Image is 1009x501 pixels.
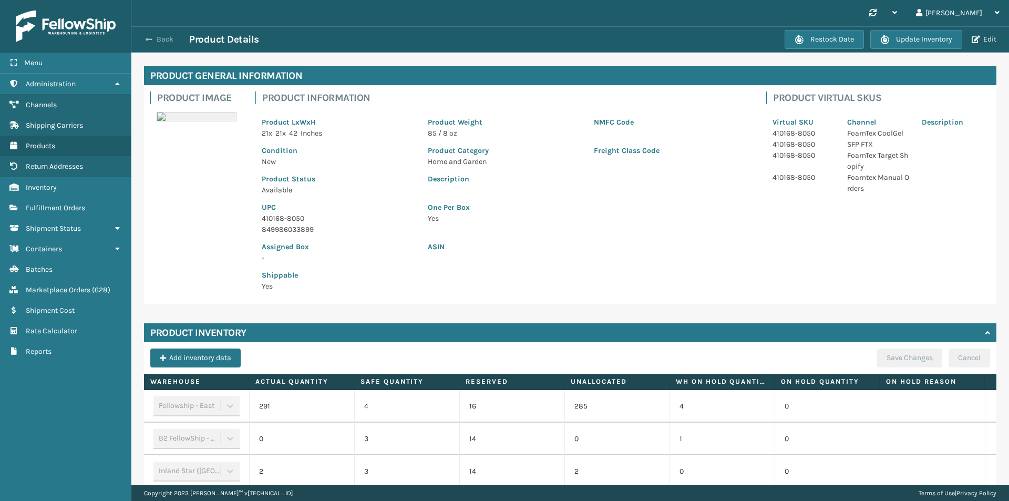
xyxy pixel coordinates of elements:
p: Product Category [428,145,581,156]
p: 410168-8050 [773,139,835,150]
button: Save Changes [877,349,942,367]
td: 0 [775,455,880,488]
span: Products [26,141,55,150]
span: Channels [26,100,57,109]
h4: Product Image [157,91,243,104]
p: 14 [469,434,555,444]
button: Back [141,35,189,44]
td: 2 [564,455,670,488]
span: Shipment Status [26,224,81,233]
span: Administration [26,79,76,88]
p: One Per Box [428,202,747,213]
p: NMFC Code [594,117,747,128]
td: 0 [775,423,880,455]
span: Fulfillment Orders [26,203,85,212]
td: 4 [670,390,775,423]
p: Shippable [262,270,415,281]
p: Yes [428,213,747,224]
span: ( 628 ) [92,285,110,294]
span: Inventory [26,183,57,192]
label: On Hold Quantity [781,377,873,386]
td: 0 [670,455,775,488]
p: FoamTex Target Shopify [847,150,909,172]
td: 0 [249,423,354,455]
span: 21 x [262,129,272,138]
button: Restock Date [785,30,864,49]
p: Available [262,185,415,196]
p: ASIN [428,241,747,252]
td: 0 [775,390,880,423]
p: Copyright 2023 [PERSON_NAME]™ v [TECHNICAL_ID] [144,485,293,501]
p: New [262,156,415,167]
p: 14 [469,466,555,477]
td: 3 [354,455,459,488]
label: Warehouse [150,377,242,386]
label: Unallocated [571,377,663,386]
label: Reserved [466,377,558,386]
img: logo [16,11,116,42]
span: Shipping Carriers [26,121,83,130]
img: 51104088640_40f294f443_o-scaled-700x700.jpg [157,112,236,121]
h4: Product Information [262,91,754,104]
span: Containers [26,244,62,253]
span: Shipment Cost [26,306,75,315]
p: Yes [262,281,415,292]
p: UPC [262,202,415,213]
p: FoamTex CoolGel [847,128,909,139]
button: Update Inventory [870,30,962,49]
label: Safe Quantity [361,377,452,386]
p: Description [922,117,984,128]
span: Menu [24,58,43,67]
td: 0 [564,423,670,455]
button: Add inventory data [150,349,241,367]
td: 291 [249,390,354,423]
label: WH On hold quantity [676,377,768,386]
h4: Product Inventory [150,326,246,339]
p: Description [428,173,747,185]
span: Rate Calculator [26,326,77,335]
span: 85 / 8 oz [428,129,457,138]
p: 410168-8050 [773,128,835,139]
button: Cancel [949,349,990,367]
h4: Product Virtual SKUs [773,91,990,104]
p: Foamtex Manual Orders [847,172,909,194]
span: Marketplace Orders [26,285,90,294]
p: Product LxWxH [262,117,415,128]
span: Return Addresses [26,162,83,171]
button: Edit [969,35,1000,44]
p: SFP FTX [847,139,909,150]
a: Privacy Policy [956,489,996,497]
div: | [919,485,996,501]
p: Virtual SKU [773,117,835,128]
p: 410168-8050 [773,172,835,183]
span: Reports [26,347,52,356]
td: 1 [670,423,775,455]
p: Freight Class Code [594,145,747,156]
a: Terms of Use [919,489,955,497]
p: Product Weight [428,117,581,128]
span: Batches [26,265,53,274]
p: - [262,252,415,263]
label: Actual Quantity [255,377,347,386]
h4: Product General Information [144,66,996,85]
td: 4 [354,390,459,423]
td: 285 [564,390,670,423]
label: On Hold Reason [886,377,978,386]
p: Assigned Box [262,241,415,252]
p: Channel [847,117,909,128]
td: 2 [249,455,354,488]
h3: Product Details [189,33,259,46]
span: 21 x [275,129,286,138]
p: 410168-8050 [773,150,835,161]
span: Inches [301,129,322,138]
p: Product Status [262,173,415,185]
p: Home and Garden [428,156,581,167]
p: 16 [469,401,555,412]
p: 410168-8050 [262,213,415,224]
td: 3 [354,423,459,455]
span: 42 [289,129,297,138]
p: 849986033899 [262,224,415,235]
p: Condition [262,145,415,156]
